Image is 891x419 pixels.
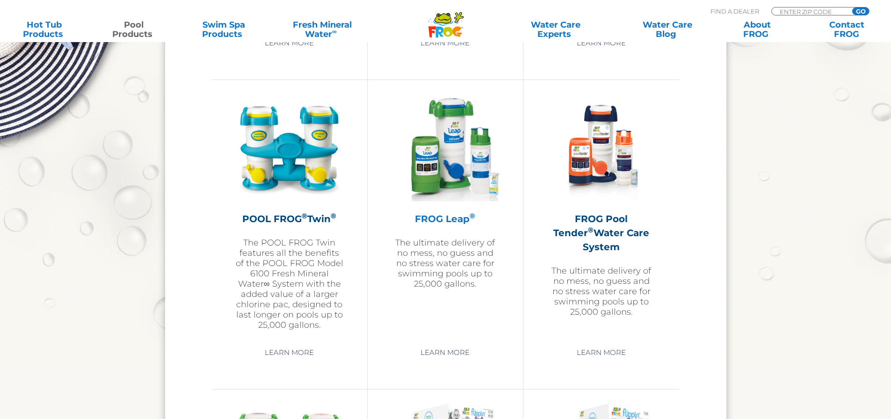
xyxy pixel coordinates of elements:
a: Learn More [410,35,480,51]
a: ContactFROG [812,20,882,39]
input: GO [852,7,869,15]
a: Learn More [254,344,325,361]
a: Hot TubProducts [9,20,79,39]
h2: FROG Pool Tender Water Care System [547,212,656,254]
a: Water CareExperts [499,20,612,39]
sup: ® [588,225,594,234]
a: Learn More [566,35,637,51]
a: AboutFROG [722,20,792,39]
a: Learn More [410,344,480,361]
sup: ∞ [332,28,337,35]
a: Water CareBlog [632,20,702,39]
img: pool-tender-product-img-v2-300x300.png [547,94,656,202]
a: Learn More [566,344,637,361]
h2: POOL FROG Twin [235,212,344,226]
p: The ultimate delivery of no mess, no guess and no stress water care for swimming pools up to 25,0... [391,238,500,289]
img: frog-leap-featured-img-v2-300x300.png [391,94,500,202]
p: Find A Dealer [710,7,759,15]
p: The ultimate delivery of no mess, no guess and no stress water care for swimming pools up to 25,0... [547,266,656,317]
a: POOL FROG®Twin®The POOL FROG Twin features all the benefits of the POOL FROG Model 6100 Fresh Min... [235,94,344,337]
sup: ® [331,211,336,220]
sup: ® [302,211,307,220]
a: FROG Pool Tender®Water Care SystemThe ultimate delivery of no mess, no guess and no stress water ... [547,94,656,337]
a: PoolProducts [99,20,169,39]
img: pool-product-pool-frog-twin-300x300.png [235,94,344,202]
a: FROG Leap®The ultimate delivery of no mess, no guess and no stress water care for swimming pools ... [391,94,500,337]
p: The POOL FROG Twin features all the benefits of the POOL FROG Model 6100 Fresh Mineral Water∞ Sys... [235,238,344,330]
sup: ® [470,211,475,220]
input: Zip Code Form [779,7,842,15]
a: Learn More [254,35,325,51]
h2: FROG Leap [391,212,500,226]
a: Fresh MineralWater∞ [278,20,366,39]
a: Swim SpaProducts [189,20,259,39]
